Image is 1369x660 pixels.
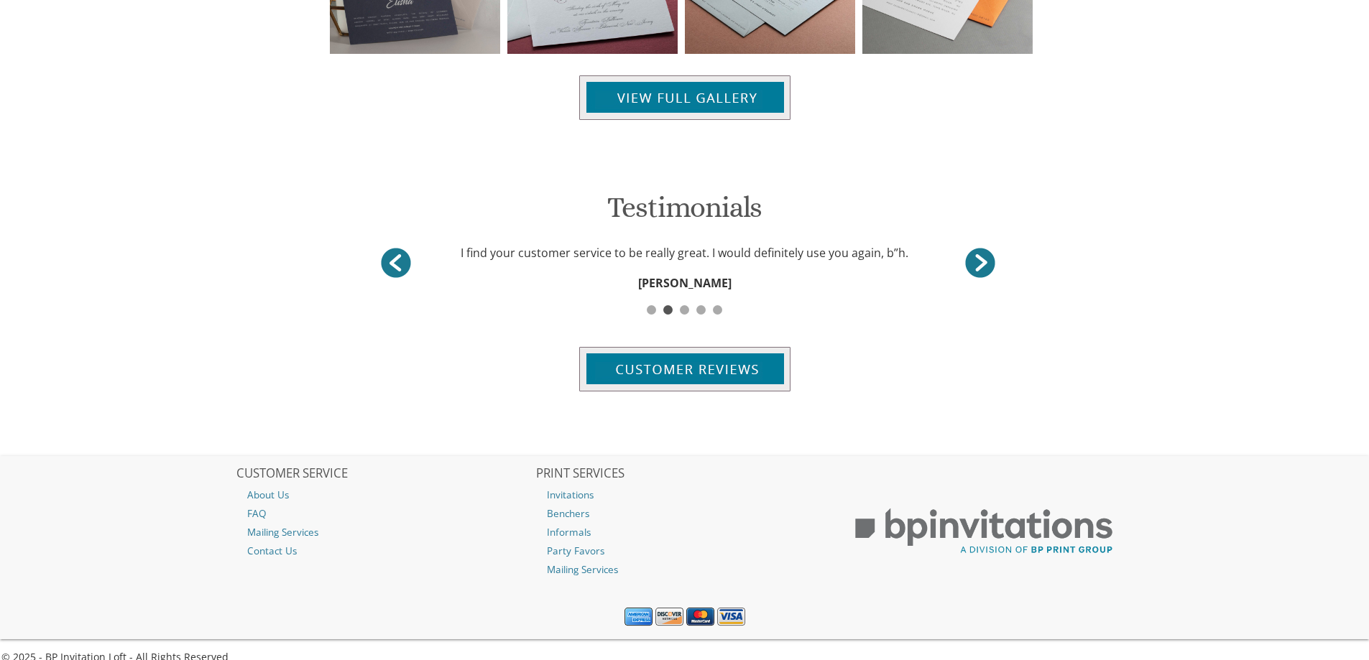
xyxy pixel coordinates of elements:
a: Invitations [536,485,834,504]
span: 3 [680,305,689,315]
a: Informals [536,523,834,542]
img: BP Print Group [835,496,1133,567]
a: FAQ [236,504,534,523]
a: 1 [643,294,660,308]
a: Benchers [536,504,834,523]
img: customer-reviews-btn.jpg [579,347,790,391]
a: Mailing Services [236,523,534,542]
a: > [378,245,414,281]
a: Mailing Services [536,560,834,579]
a: Contact Us [236,542,534,560]
a: 3 [676,294,693,308]
div: [PERSON_NAME] [371,271,998,294]
h2: CUSTOMER SERVICE [236,467,534,481]
a: 4 [693,294,709,308]
img: Discover [655,608,683,626]
img: Visa [717,608,745,626]
div: I find your customer service to be really great. I would definitely use you again, b”h. [433,241,935,264]
span: 1 [647,305,656,315]
a: 5 [709,294,726,308]
img: MasterCard [686,608,714,626]
span: 5 [713,305,722,315]
a: Party Favors [536,542,834,560]
img: American Express [624,608,653,626]
span: 2 [663,305,673,315]
a: < [962,245,998,281]
h2: PRINT SERVICES [536,467,834,481]
a: 2 [660,294,676,308]
a: About Us [236,485,534,504]
span: 4 [696,305,706,315]
h1: Testimonials [371,192,998,234]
